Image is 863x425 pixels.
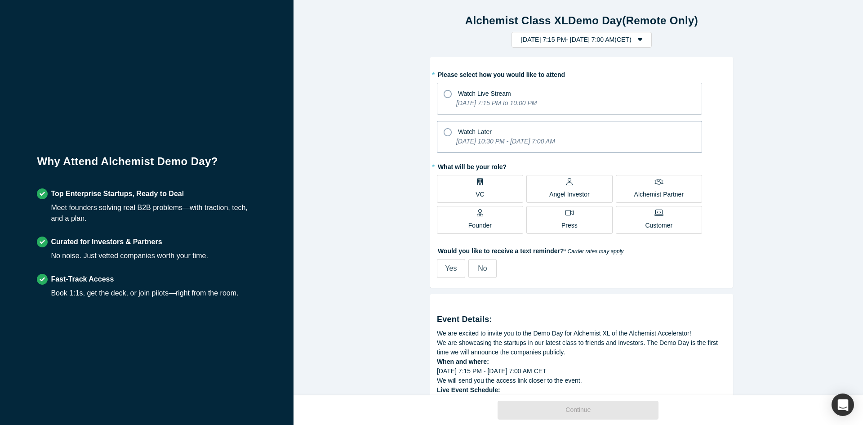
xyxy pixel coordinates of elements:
div: We are excited to invite you to the Demo Day for Alchemist XL of the Alchemist Accelerator! [437,329,726,338]
button: Continue [498,401,658,420]
p: Founder [468,221,492,230]
strong: When and where: [437,358,489,365]
span: No [478,264,487,272]
strong: Live Event Schedule: [437,386,500,394]
strong: Alchemist Class XL Demo Day (Remote Only) [465,14,698,27]
p: VC [476,190,484,199]
strong: Top Enterprise Startups, Ready to Deal [51,127,184,135]
strong: Curated for Investors & Partners [51,175,162,183]
p: Press [561,221,578,230]
p: Angel Investor [549,190,590,199]
div: Book 1:1s, get the deck, or join pilots—right from the room. [51,225,238,236]
i: [DATE] 7:15 PM to 10:00 PM [456,99,537,107]
strong: Event Details: [437,315,492,324]
p: Customer [645,221,672,230]
div: No noise. Just vetted companies worth your time. [51,188,208,199]
i: [DATE] 10:30 PM - [DATE] 7:00 AM [456,138,555,145]
em: * Carrier rates may apply [564,248,624,255]
span: Yes [445,264,457,272]
p: Alchemist Partner [634,190,684,199]
label: Would you like to receive a text reminder? [437,243,726,256]
label: What will be your role? [437,159,726,172]
span: Watch Live Stream [458,90,511,97]
img: Alchemist Accelerator Logo [37,28,148,47]
img: Prism AI [148,292,260,425]
div: Meet founders solving real B2B problems—with traction, tech, and a plan. [51,140,256,161]
div: [DATE] 7:15 PM - [DATE] 7:00 AM CET [437,367,726,376]
strong: Fast-Track Access [51,213,114,220]
label: Please select how you would like to attend [437,67,726,80]
div: We will send you the access link closer to the event. [437,376,726,385]
img: Robust Technologies [37,292,148,425]
h1: Why Attend Alchemist Demo Day? [37,91,256,113]
button: [DATE] 7:15 PM- [DATE] 7:00 AM(CET) [512,32,651,48]
span: Watch Later [458,128,492,135]
div: We are showcasing the startups in our latest class to friends and investors. The Demo Day is the ... [437,338,726,357]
